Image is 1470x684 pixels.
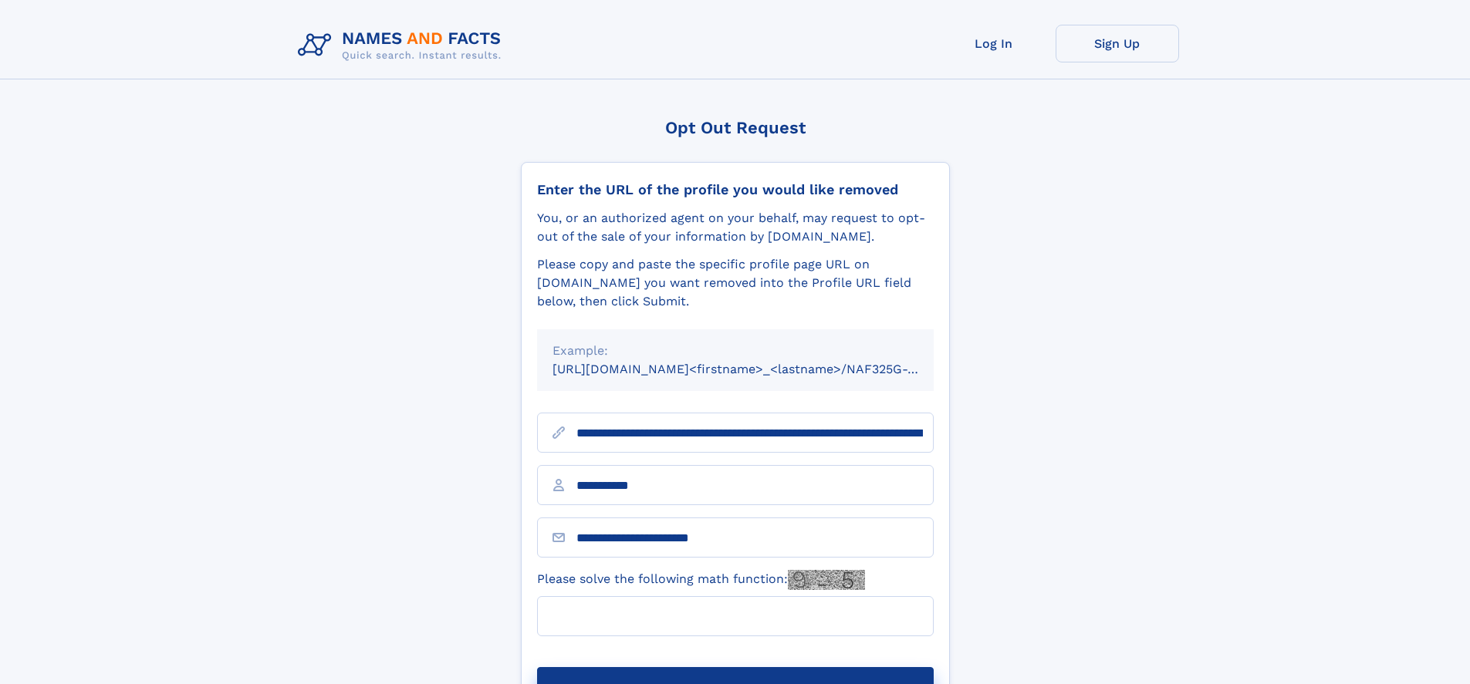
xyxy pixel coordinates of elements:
[537,570,865,590] label: Please solve the following math function:
[537,209,934,246] div: You, or an authorized agent on your behalf, may request to opt-out of the sale of your informatio...
[292,25,514,66] img: Logo Names and Facts
[932,25,1056,62] a: Log In
[537,255,934,311] div: Please copy and paste the specific profile page URL on [DOMAIN_NAME] you want removed into the Pr...
[1056,25,1179,62] a: Sign Up
[521,118,950,137] div: Opt Out Request
[537,181,934,198] div: Enter the URL of the profile you would like removed
[553,342,918,360] div: Example:
[553,362,963,376] small: [URL][DOMAIN_NAME]<firstname>_<lastname>/NAF325G-xxxxxxxx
